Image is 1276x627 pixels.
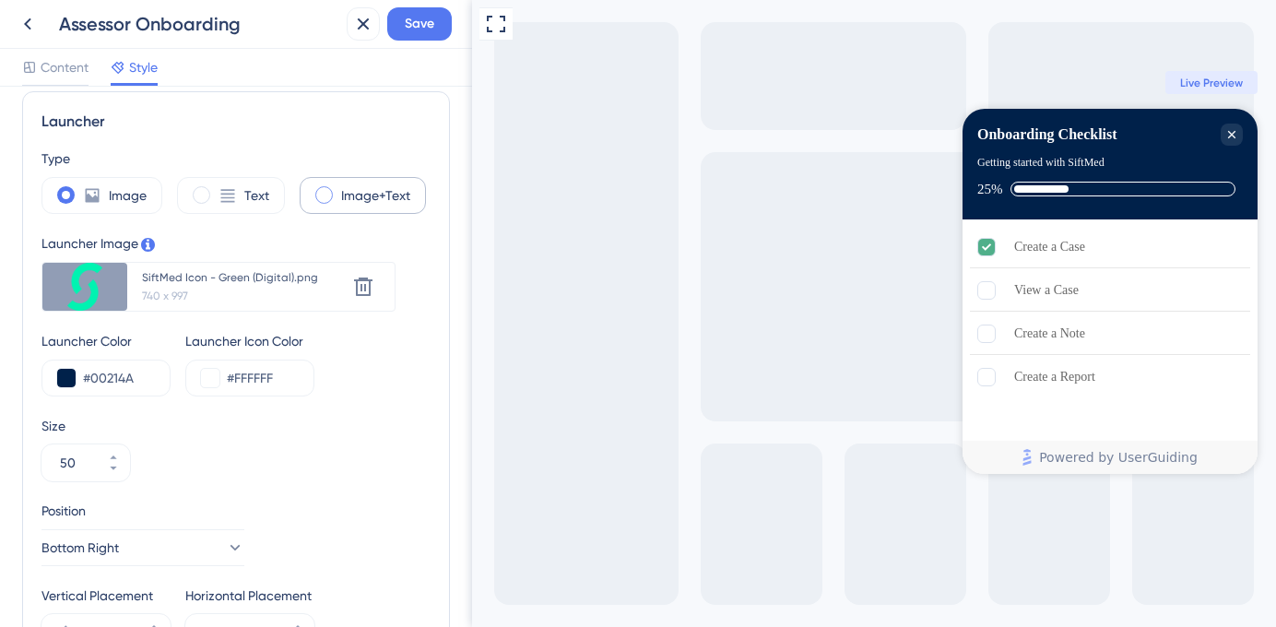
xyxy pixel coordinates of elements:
span: Save [405,13,434,35]
label: Image [109,184,147,207]
div: Getting started with SiftMed [505,153,632,172]
div: Assessor Onboarding [59,11,339,37]
div: Create a Case [542,236,613,258]
div: View a Case is incomplete. [498,270,778,312]
div: SiftMed Icon - Green (Digital).png [142,270,345,285]
img: file-1754419267916.png [67,263,103,311]
div: Create a Report [542,366,623,388]
div: Size [41,415,431,437]
div: Create a Case is complete. [498,227,778,268]
div: Create a Note [542,323,613,345]
span: Content [41,56,89,78]
div: 25% [505,181,531,197]
div: Type [41,148,431,170]
div: Launcher Image [41,232,396,254]
div: Checklist items [490,219,786,439]
div: View a Case [542,279,607,302]
div: 740 x 997 [142,289,347,303]
div: Vertical Placement [41,585,171,607]
div: Horizontal Placement [185,585,314,607]
button: Bottom Right [41,529,244,566]
div: Create a Note is incomplete. [498,313,778,355]
div: Footer [490,441,786,474]
div: Onboarding Checklist [505,124,645,146]
span: Live Preview [708,76,771,90]
div: Launcher [41,111,431,133]
div: Close Checklist [749,124,771,146]
span: Style [129,56,158,78]
div: Create a Report is incomplete. [498,357,778,397]
div: Checklist progress: 25% [505,181,771,197]
div: Launcher Color [41,330,171,352]
div: Checklist Container [490,109,786,474]
label: Text [244,184,269,207]
span: Powered by UserGuiding [567,446,726,468]
button: Save [387,7,452,41]
div: Position [41,500,244,522]
div: Launcher Icon Color [185,330,314,352]
label: Image+Text [341,184,410,207]
span: Bottom Right [41,537,119,559]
